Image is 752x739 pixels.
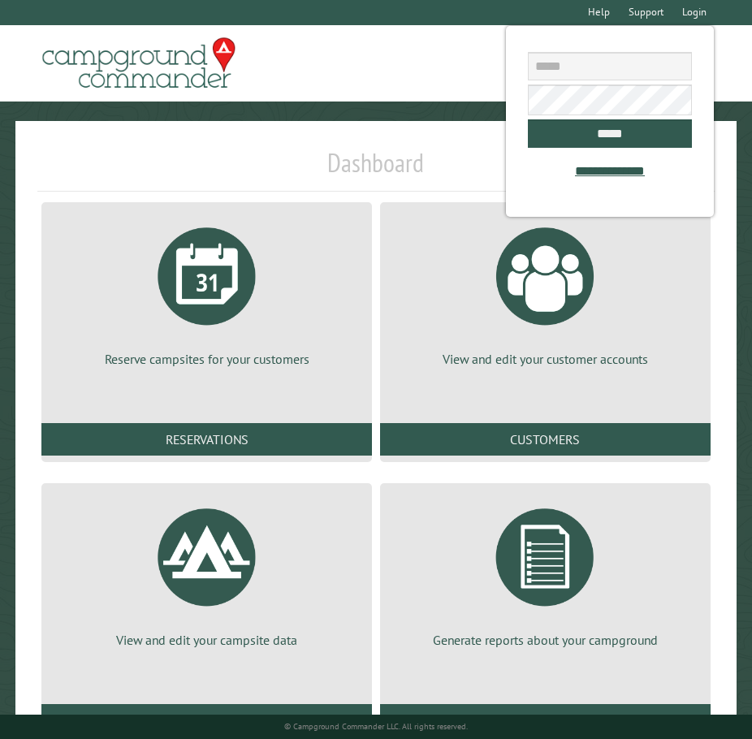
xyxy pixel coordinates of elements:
a: Generate reports about your campground [400,496,691,649]
img: Campground Commander [37,32,240,95]
a: Reserve campsites for your customers [61,215,352,368]
p: Reserve campsites for your customers [61,350,352,368]
a: Reservations [41,423,372,456]
a: View and edit your customer accounts [400,215,691,368]
a: Campsites [41,704,372,737]
p: View and edit your campsite data [61,631,352,649]
a: View and edit your campsite data [61,496,352,649]
a: Reports [380,704,711,737]
a: Customers [380,423,711,456]
p: Generate reports about your campground [400,631,691,649]
h1: Dashboard [37,147,714,192]
p: View and edit your customer accounts [400,350,691,368]
small: © Campground Commander LLC. All rights reserved. [284,721,468,732]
